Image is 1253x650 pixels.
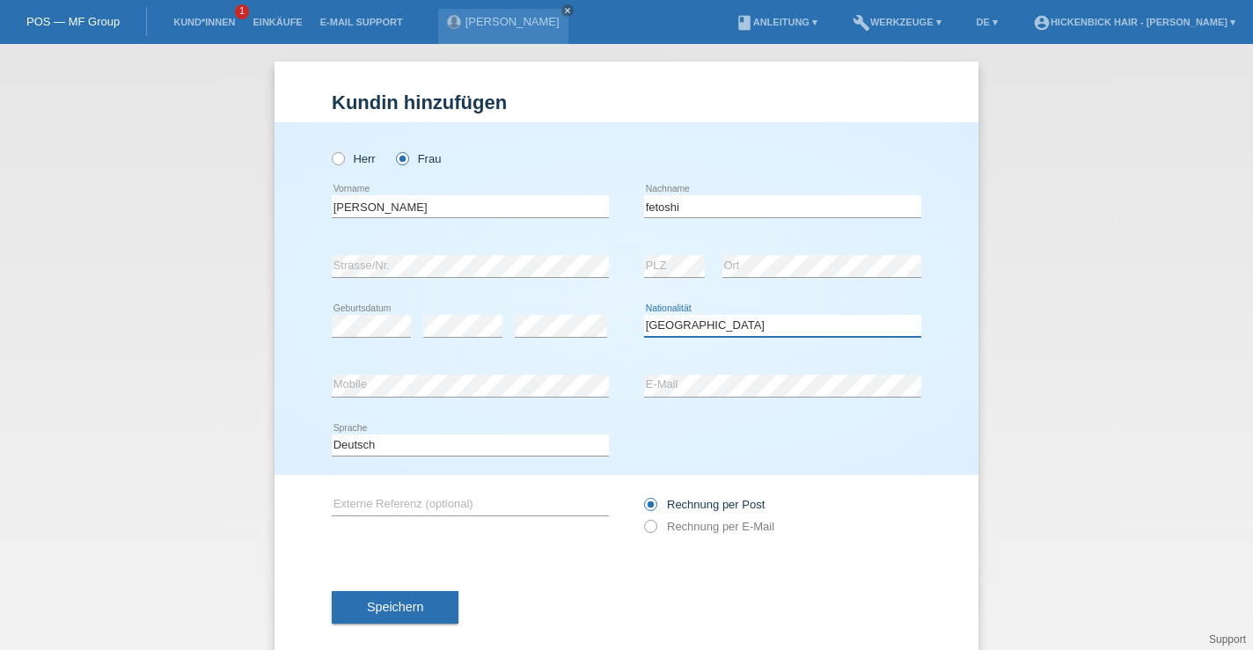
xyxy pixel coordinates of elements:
[563,6,572,15] i: close
[396,152,407,164] input: Frau
[311,17,412,27] a: E-Mail Support
[332,152,343,164] input: Herr
[1209,633,1246,646] a: Support
[644,520,774,533] label: Rechnung per E-Mail
[844,17,950,27] a: buildWerkzeuge ▾
[367,600,423,614] span: Speichern
[332,91,921,113] h1: Kundin hinzufügen
[968,17,1007,27] a: DE ▾
[332,591,458,624] button: Speichern
[644,498,656,520] input: Rechnung per Post
[736,14,753,32] i: book
[1033,14,1051,32] i: account_circle
[465,15,560,28] a: [PERSON_NAME]
[644,520,656,542] input: Rechnung per E-Mail
[244,17,311,27] a: Einkäufe
[165,17,244,27] a: Kund*innen
[727,17,826,27] a: bookAnleitung ▾
[26,15,120,28] a: POS — MF Group
[396,152,441,165] label: Frau
[332,152,376,165] label: Herr
[1024,17,1244,27] a: account_circleHickenbick Hair - [PERSON_NAME] ▾
[853,14,870,32] i: build
[235,4,249,19] span: 1
[644,498,765,511] label: Rechnung per Post
[561,4,574,17] a: close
